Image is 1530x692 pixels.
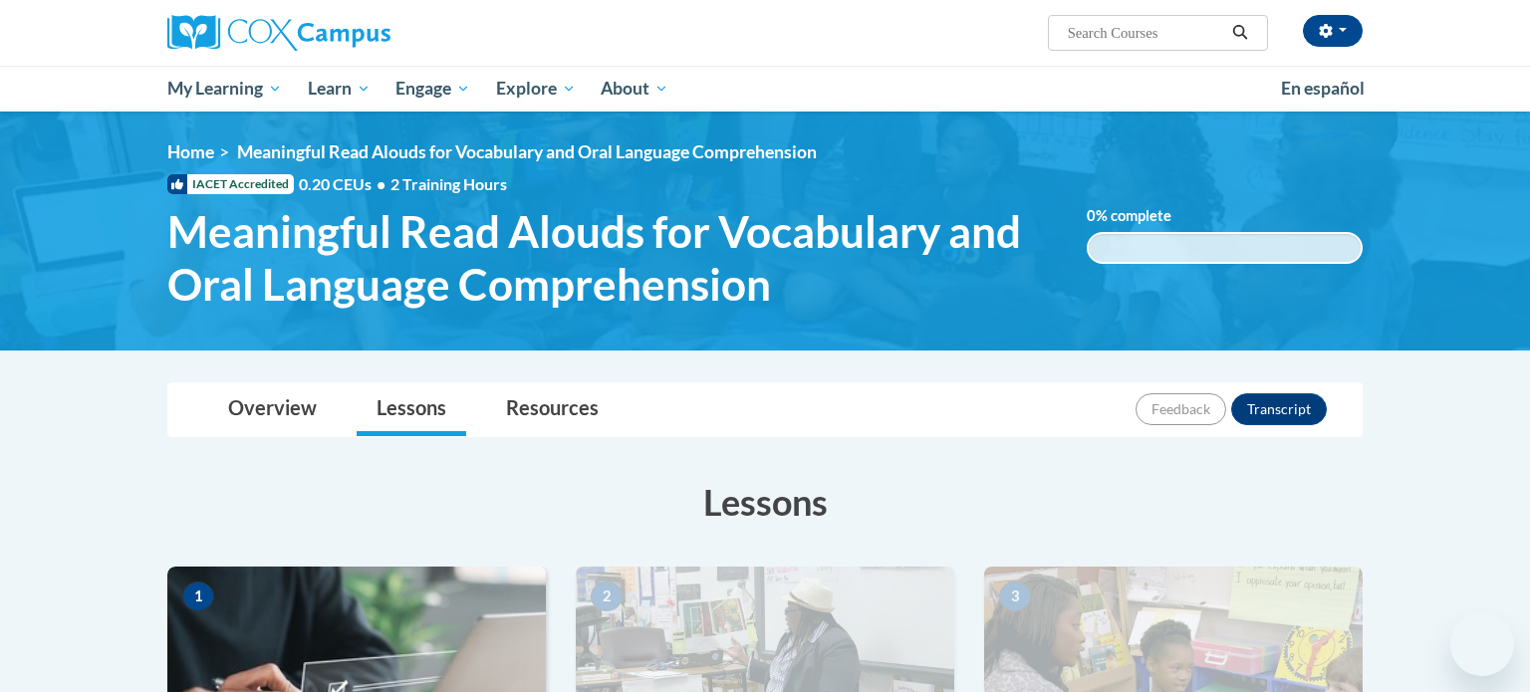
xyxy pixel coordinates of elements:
[1136,393,1226,425] button: Feedback
[382,66,483,112] a: Engage
[167,15,546,51] a: Cox Campus
[1281,78,1365,99] span: En español
[182,581,214,611] span: 1
[496,77,576,101] span: Explore
[395,77,470,101] span: Engage
[208,383,337,436] a: Overview
[167,205,1057,311] span: Meaningful Read Alouds for Vocabulary and Oral Language Comprehension
[483,66,589,112] a: Explore
[167,77,282,101] span: My Learning
[589,66,682,112] a: About
[1225,21,1255,45] button: Search
[601,77,668,101] span: About
[299,173,390,195] span: 0.20 CEUs
[167,174,294,194] span: IACET Accredited
[154,66,295,112] a: My Learning
[137,66,1393,112] div: Main menu
[1450,612,1514,676] iframe: Button to launch messaging window
[167,15,390,51] img: Cox Campus
[591,581,623,611] span: 2
[1087,205,1201,227] label: % complete
[295,66,383,112] a: Learn
[1231,393,1327,425] button: Transcript
[308,77,371,101] span: Learn
[377,174,385,193] span: •
[1303,15,1363,47] button: Account Settings
[167,141,214,162] a: Home
[167,477,1363,527] h3: Lessons
[1066,21,1225,45] input: Search Courses
[486,383,619,436] a: Resources
[1268,68,1378,110] a: En español
[390,174,507,193] span: 2 Training Hours
[237,141,817,162] span: Meaningful Read Alouds for Vocabulary and Oral Language Comprehension
[999,581,1031,611] span: 3
[1087,207,1096,224] span: 0
[357,383,466,436] a: Lessons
